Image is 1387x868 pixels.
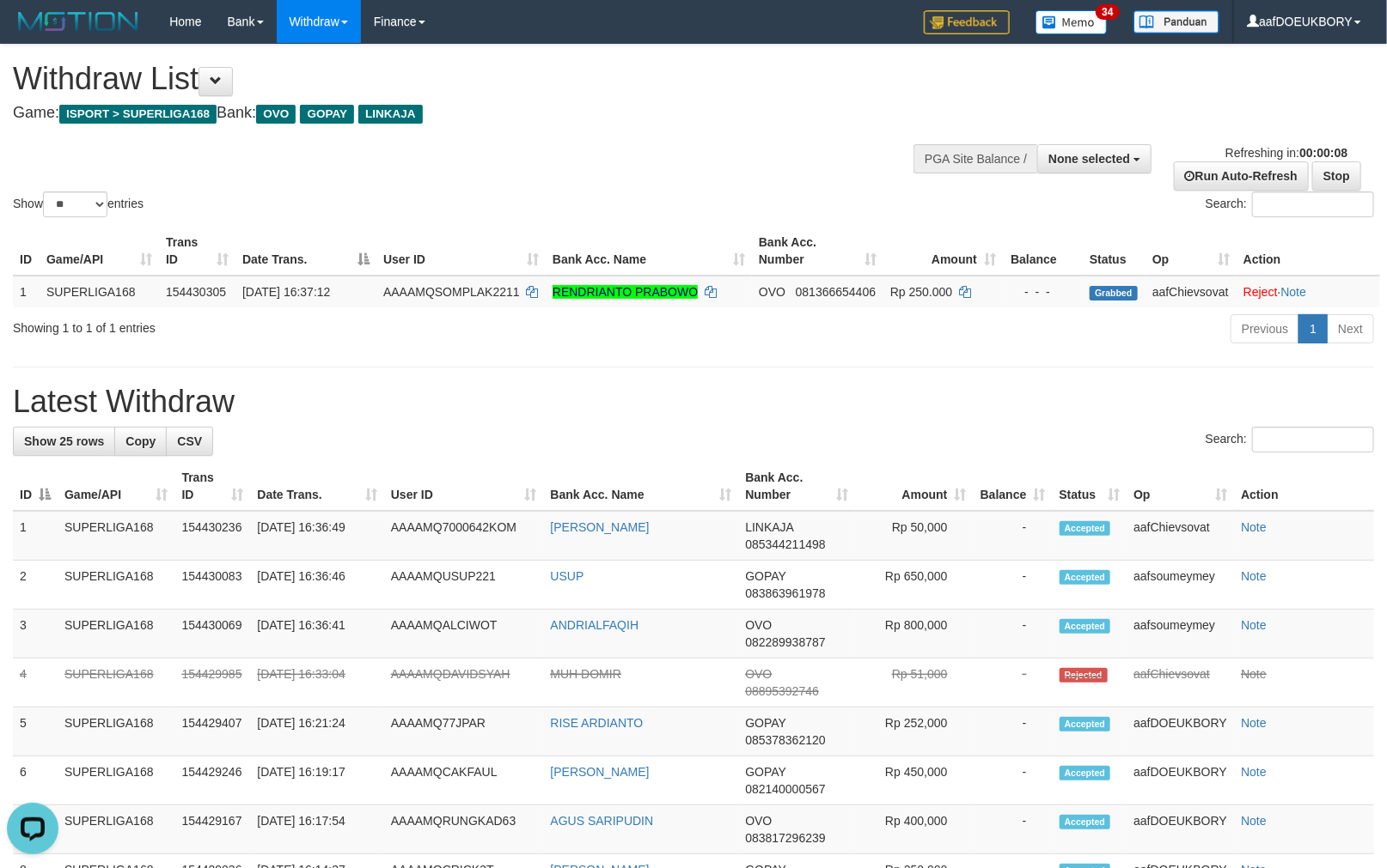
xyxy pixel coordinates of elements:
[1096,4,1119,20] span: 34
[300,105,354,124] span: GOPAY
[745,635,825,649] span: Copy 082289938787 to clipboard
[745,667,772,681] span: OVO
[738,462,855,511] th: Bank Acc. Number: activate to sort column ascending
[174,756,250,805] td: 154429246
[58,805,174,854] td: SUPERLIGA168
[856,610,974,659] td: Rp 800,000
[745,716,785,730] span: GOPAY
[1252,191,1374,217] input: Search:
[1060,766,1111,780] span: Accepted
[1060,815,1111,829] span: Accepted
[1127,659,1234,707] td: aafChievsovat
[546,227,752,276] th: Bank Acc. Name: activate to sort column ascending
[856,561,974,610] td: Rp 650,000
[1241,667,1267,681] a: Note
[114,427,167,456] a: Copy
[58,462,174,511] th: Game/API: activate to sort column ascending
[913,144,1037,173] div: PGA Site Balance /
[1146,276,1237,307] td: aafChievsovat
[1237,276,1380,307] td: ·
[1083,227,1146,276] th: Status
[1127,805,1234,854] td: aafDOEUKBORY
[856,707,974,756] td: Rp 252,000
[1048,152,1130,166] span: None selected
[745,733,825,747] span: Copy 085378362120 to clipboard
[974,561,1053,610] td: -
[250,561,384,610] td: [DATE] 16:36:46
[551,618,639,632] a: ANDRIALFAQIH
[551,814,654,828] a: AGUS SARIPUDIN
[250,756,384,805] td: [DATE] 16:19:17
[1327,314,1374,343] a: Next
[551,569,584,583] a: USUP
[1241,765,1267,779] a: Note
[1231,314,1299,343] a: Previous
[174,462,250,511] th: Trans ID: activate to sort column ascending
[1037,144,1152,173] button: None selected
[13,462,58,511] th: ID: activate to sort column descending
[745,618,772,632] span: OVO
[856,756,974,805] td: Rp 450,000
[235,227,376,276] th: Date Trans.: activate to sort column descending
[856,805,974,854] td: Rp 400,000
[1241,716,1267,730] a: Note
[745,684,819,698] span: Copy 08895392746 to clipboard
[174,561,250,610] td: 154430083
[1127,462,1234,511] th: Op: activate to sort column ascending
[166,285,226,299] span: 154430305
[856,462,974,511] th: Amount: activate to sort column ascending
[1090,286,1138,300] span: Grabbed
[384,659,544,707] td: AAAAMQDAVIDSYAH
[384,805,544,854] td: AAAAMQRUNGKAD63
[745,520,793,534] span: LINKAJA
[250,610,384,659] td: [DATE] 16:36:41
[1243,285,1278,299] a: Reject
[177,434,202,448] span: CSV
[40,227,159,276] th: Game/API: activate to sort column ascending
[43,191,107,217] select: Showentries
[1127,511,1234,561] td: aafChievsovat
[551,520,650,534] a: [PERSON_NAME]
[13,62,907,96] h1: Withdraw List
[58,610,174,659] td: SUPERLIGA168
[13,385,1374,419] h1: Latest Withdraw
[974,707,1053,756] td: -
[1281,285,1307,299] a: Note
[383,285,520,299] span: AAAAMQSOMPLAK2211
[890,285,952,299] span: Rp 250.000
[13,561,58,610] td: 2
[174,610,250,659] td: 154430069
[250,805,384,854] td: [DATE] 16:17:54
[752,227,883,276] th: Bank Acc. Number: activate to sort column ascending
[796,285,876,299] span: Copy 081366654406 to clipboard
[883,227,1003,276] th: Amount: activate to sort column ascending
[13,707,58,756] td: 5
[1127,756,1234,805] td: aafDOEUKBORY
[974,610,1053,659] td: -
[1010,283,1076,300] div: - - -
[7,7,58,58] button: Open LiveChat chat widget
[551,765,650,779] a: [PERSON_NAME]
[553,285,698,299] a: RENDRIANTO PRABOWO
[924,10,1010,34] img: Feedback.jpg
[40,276,159,307] td: SUPERLIGA168
[745,586,825,600] span: Copy 083863961978 to clipboard
[745,831,825,845] span: Copy 083817296239 to clipboard
[1299,146,1347,160] strong: 00:00:08
[58,707,174,756] td: SUPERLIGA168
[384,511,544,561] td: AAAAMQ7000642KOM
[1234,462,1374,511] th: Action
[58,561,174,610] td: SUPERLIGA168
[1060,619,1111,634] span: Accepted
[759,285,785,299] span: OVO
[376,227,546,276] th: User ID: activate to sort column ascending
[174,659,250,707] td: 154429985
[250,707,384,756] td: [DATE] 16:21:24
[1053,462,1127,511] th: Status: activate to sort column ascending
[166,427,213,456] a: CSV
[174,707,250,756] td: 154429407
[125,434,156,448] span: Copy
[1241,569,1267,583] a: Note
[1003,227,1083,276] th: Balance
[1225,146,1347,160] span: Refreshing in:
